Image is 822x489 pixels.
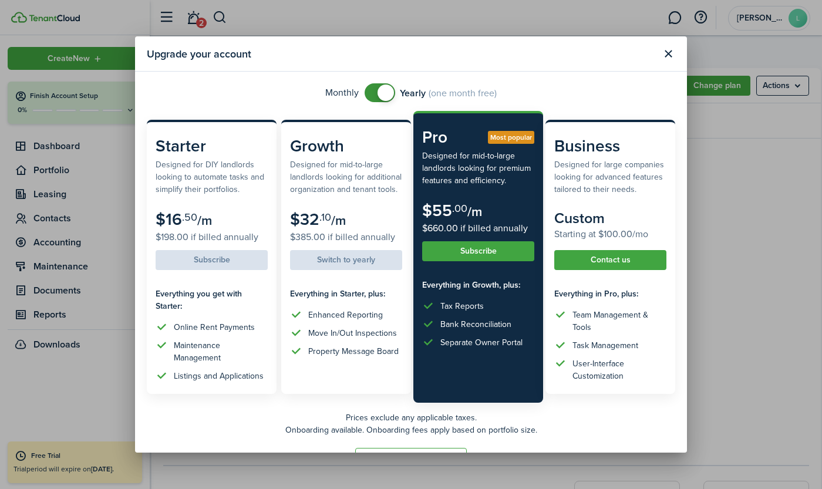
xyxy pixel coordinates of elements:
subscription-pricing-card-features-title: Everything in Starter, plus: [290,288,402,300]
subscription-pricing-card-features-title: Everything in Pro, plus: [554,288,666,300]
div: Maintenance Management [174,339,268,364]
subscription-pricing-card-price-annual: $660.00 if billed annually [422,221,534,235]
div: Property Message Board [308,345,399,358]
button: Compare our plans [355,448,467,474]
subscription-pricing-card-price-amount: $55 [422,198,452,222]
subscription-pricing-card-features-title: Everything you get with Starter: [156,288,268,312]
subscription-pricing-card-description: Designed for mid-to-large landlords looking for additional organization and tenant tools. [290,158,402,195]
modal-title: Upgrade your account [147,42,655,65]
subscription-pricing-card-price-amount: Custom [554,207,605,229]
div: Move In/Out Inspections [308,327,397,339]
subscription-pricing-card-description: Designed for DIY landlords looking to automate tasks and simplify their portfolios. [156,158,268,195]
subscription-pricing-card-price-period: /m [197,211,212,230]
subscription-pricing-card-price-cents: .00 [452,201,467,216]
subscription-pricing-card-title: Business [554,134,666,158]
subscription-pricing-card-features-title: Everything in Growth, plus: [422,279,534,291]
subscription-pricing-card-price-amount: $32 [290,207,319,231]
div: Task Management [572,339,638,352]
button: Contact us [554,250,666,270]
div: Bank Reconciliation [440,318,511,331]
span: Most popular [490,132,532,143]
div: Listings and Applications [174,370,264,382]
subscription-pricing-card-price-amount: $16 [156,207,182,231]
subscription-pricing-card-price-period: /m [331,211,346,230]
button: Close modal [658,44,678,64]
subscription-pricing-card-title: Growth [290,134,402,158]
subscription-pricing-card-price-cents: .50 [182,210,197,225]
subscription-pricing-card-title: Starter [156,134,268,158]
div: Online Rent Payments [174,321,255,333]
button: Subscribe [422,241,534,261]
subscription-pricing-card-price-cents: .10 [319,210,331,225]
subscription-pricing-card-price-period: /m [467,202,482,221]
subscription-pricing-card-price-annual: $385.00 if billed annually [290,230,402,244]
p: Prices exclude any applicable taxes. Onboarding available. Onboarding fees apply based on portfol... [147,412,675,436]
subscription-pricing-card-price-annual: Starting at $100.00/mo [554,227,666,241]
subscription-pricing-card-title: Pro [422,125,534,150]
div: User-Interface Customization [572,358,666,382]
div: Separate Owner Portal [440,336,523,349]
div: Enhanced Reporting [308,309,383,321]
subscription-pricing-card-description: Designed for mid-to-large landlords looking for premium features and efficiency. [422,150,534,187]
span: Monthly [325,86,359,100]
div: Team Management & Tools [572,309,666,333]
subscription-pricing-card-description: Designed for large companies looking for advanced features tailored to their needs. [554,158,666,195]
div: Tax Reports [440,300,484,312]
subscription-pricing-card-price-annual: $198.00 if billed annually [156,230,268,244]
